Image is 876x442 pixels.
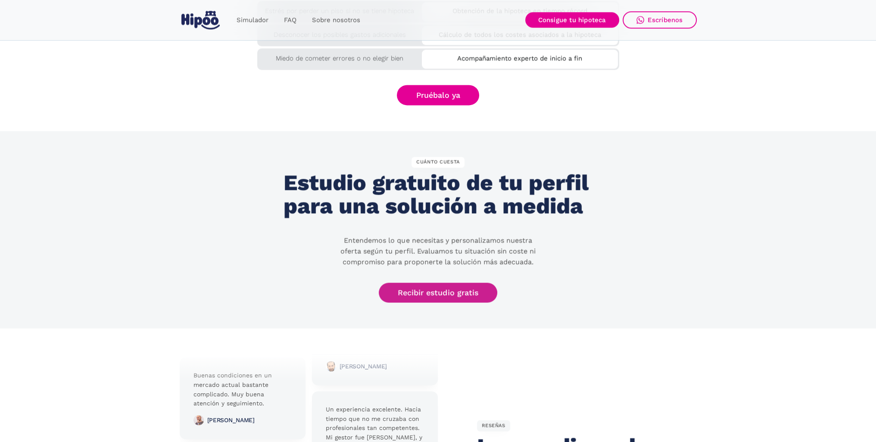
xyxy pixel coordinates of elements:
div: Escríbenos [648,16,683,24]
a: Escríbenos [623,12,697,29]
a: Pruébalo ya [397,85,480,105]
a: Recibir estudio gratis [379,283,498,303]
a: home [180,8,222,33]
div: RESEÑAS [477,420,510,431]
p: Entendemos lo que necesitas y personalizamos nuestra oferta según tu perfil. Evaluamos tu situaci... [334,235,541,267]
a: FAQ [276,12,304,29]
h2: Estudio gratuito de tu perfil para una solución a medida [284,171,592,218]
div: Miedo de cometer errores o no elegir bien [257,48,422,64]
div: CUÁNTO CUESTA [412,157,464,168]
div: Acompañamiento experto de inicio a fin [422,50,618,64]
a: Simulador [229,12,276,29]
a: Consigue tu hipoteca [525,12,619,28]
a: Sobre nosotros [304,12,368,29]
